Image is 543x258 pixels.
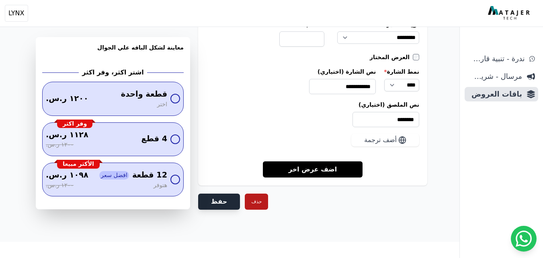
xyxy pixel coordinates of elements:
[198,194,240,210] button: حفظ
[384,68,419,76] label: نمط الشارة
[57,160,100,169] div: الأكثر مبيعا
[206,101,419,109] label: نص الملصق (اختياري)
[121,89,167,100] span: قطعة واحدة
[245,194,268,210] button: حذف
[46,141,74,150] span: ١٢٠٠ ر.س.
[141,134,167,145] span: 4 قطع
[132,169,167,181] span: 12 قطعة
[57,120,92,128] div: وفر اكثر
[468,53,525,64] span: ندرة - تنبية قارب علي النفاذ
[351,134,419,147] button: أضف ترجمة
[370,53,413,61] label: العرض المختار
[309,68,376,76] label: نص الشارة (اختياري)
[154,181,167,190] span: هتوفر
[46,169,88,181] span: ١٠٩٨ ر.س.
[46,181,74,190] span: ١٢٠٠ ر.س.
[8,8,25,18] span: LYNX
[364,135,397,145] span: أضف ترجمة
[5,5,28,22] button: LYNX
[46,93,88,105] span: ١٢٠٠ ر.س.
[82,68,143,77] h2: اشتر اكثر، وفر اكثر
[468,71,522,82] span: مرسال - شريط دعاية
[42,43,184,61] h3: معاينة لشكل الباقه علي الجوال
[488,6,532,21] img: MatajerTech Logo
[157,100,167,109] span: اختر
[263,161,363,178] a: اضف عرض اخر
[468,89,522,100] span: باقات العروض
[46,129,88,141] span: ١١٢٨ ر.س.
[99,171,129,180] span: افضل سعر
